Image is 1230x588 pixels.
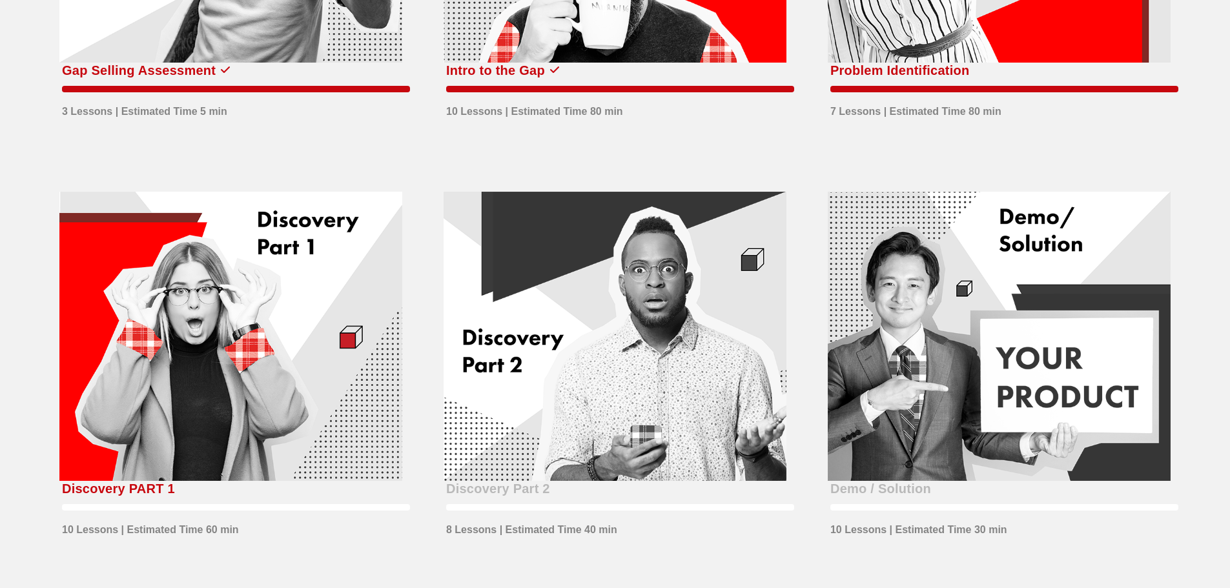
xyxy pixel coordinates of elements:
[830,516,1007,538] div: 10 Lessons | Estimated Time 30 min
[62,478,175,499] div: Discovery PART 1
[62,516,239,538] div: 10 Lessons | Estimated Time 60 min
[446,478,550,499] div: Discovery Part 2
[446,97,623,119] div: 10 Lessons | Estimated Time 80 min
[830,60,970,81] div: Problem Identification
[446,60,545,81] div: Intro to the Gap
[62,97,227,119] div: 3 Lessons | Estimated Time 5 min
[830,478,931,499] div: Demo / Solution
[62,60,216,81] div: Gap Selling Assessment
[830,97,1001,119] div: 7 Lessons | Estimated Time 80 min
[446,516,617,538] div: 8 Lessons | Estimated Time 40 min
